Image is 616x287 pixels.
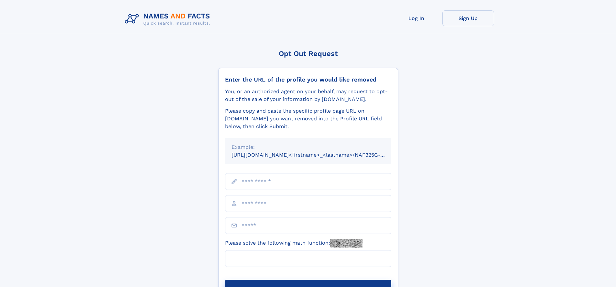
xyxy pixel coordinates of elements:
[225,107,391,130] div: Please copy and paste the specific profile page URL on [DOMAIN_NAME] you want removed into the Pr...
[391,10,442,26] a: Log In
[232,143,385,151] div: Example:
[122,10,215,28] img: Logo Names and Facts
[225,239,362,248] label: Please solve the following math function:
[442,10,494,26] a: Sign Up
[225,88,391,103] div: You, or an authorized agent on your behalf, may request to opt-out of the sale of your informatio...
[225,76,391,83] div: Enter the URL of the profile you would like removed
[218,50,398,58] div: Opt Out Request
[232,152,404,158] small: [URL][DOMAIN_NAME]<firstname>_<lastname>/NAF325G-xxxxxxxx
